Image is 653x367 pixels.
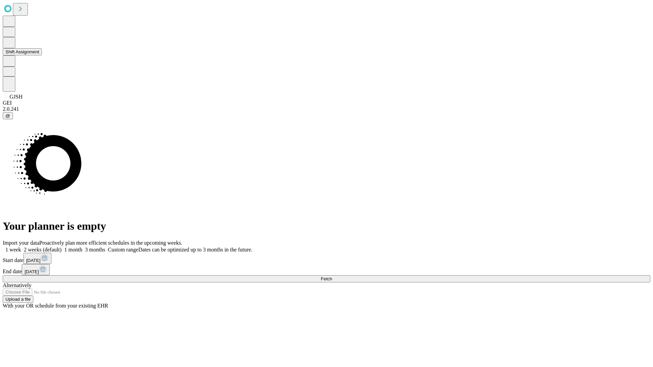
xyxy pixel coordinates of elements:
[3,48,42,55] button: Shift Assignment
[3,240,39,246] span: Import your data
[22,264,50,275] button: [DATE]
[3,106,650,112] div: 2.0.241
[64,247,82,252] span: 1 month
[5,113,10,118] span: @
[3,282,31,288] span: Alternatively
[3,275,650,282] button: Fetch
[3,100,650,106] div: GEI
[3,220,650,232] h1: Your planner is empty
[3,303,108,309] span: With your OR schedule from your existing EHR
[3,296,33,303] button: Upload a file
[10,94,22,100] span: GJSH
[3,253,650,264] div: Start date
[23,253,51,264] button: [DATE]
[3,112,13,119] button: @
[321,276,332,281] span: Fetch
[85,247,105,252] span: 3 months
[3,264,650,275] div: End date
[39,240,182,246] span: Proactively plan more efficient schedules in the upcoming weeks.
[108,247,138,252] span: Custom range
[26,258,40,263] span: [DATE]
[138,247,252,252] span: Dates can be optimized up to 3 months in the future.
[24,247,62,252] span: 2 weeks (default)
[5,247,21,252] span: 1 week
[24,269,39,274] span: [DATE]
